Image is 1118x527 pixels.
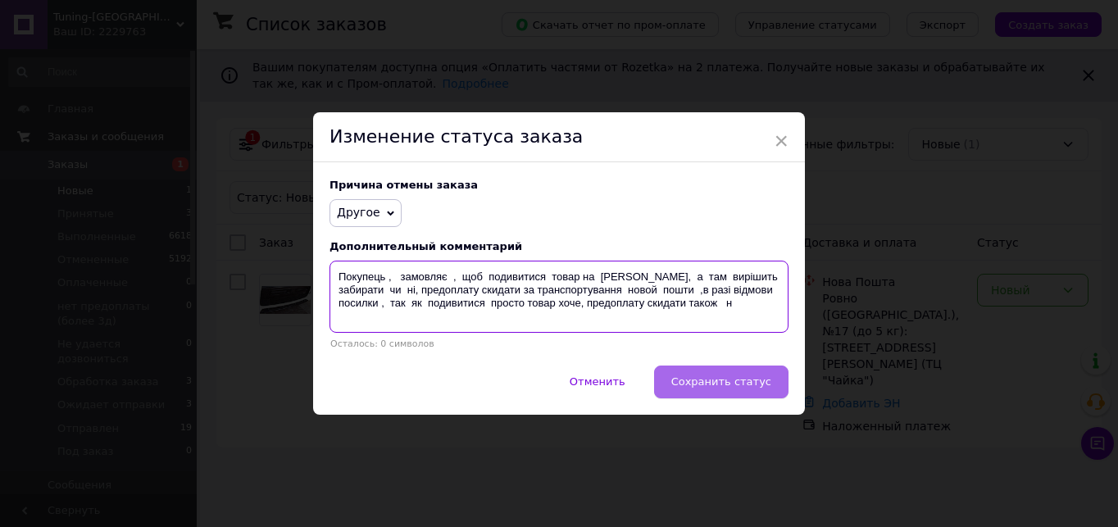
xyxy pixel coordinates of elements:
[774,127,789,155] span: ×
[671,375,771,388] span: Сохранить статус
[329,240,789,252] div: Дополнительный комментарий
[337,206,380,219] span: Другое
[313,112,805,162] div: Изменение статуса заказа
[329,179,789,191] div: Причина отмены заказа
[654,366,789,398] button: Сохранить статус
[329,338,789,349] p: Осталось: 0 символов
[570,375,625,388] span: Отменить
[552,366,643,398] button: Отменить
[329,261,789,333] textarea: Покупець , замовляє , щоб подивитися товар на [PERSON_NAME], а там вирiшить забирати чи нi, предо...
